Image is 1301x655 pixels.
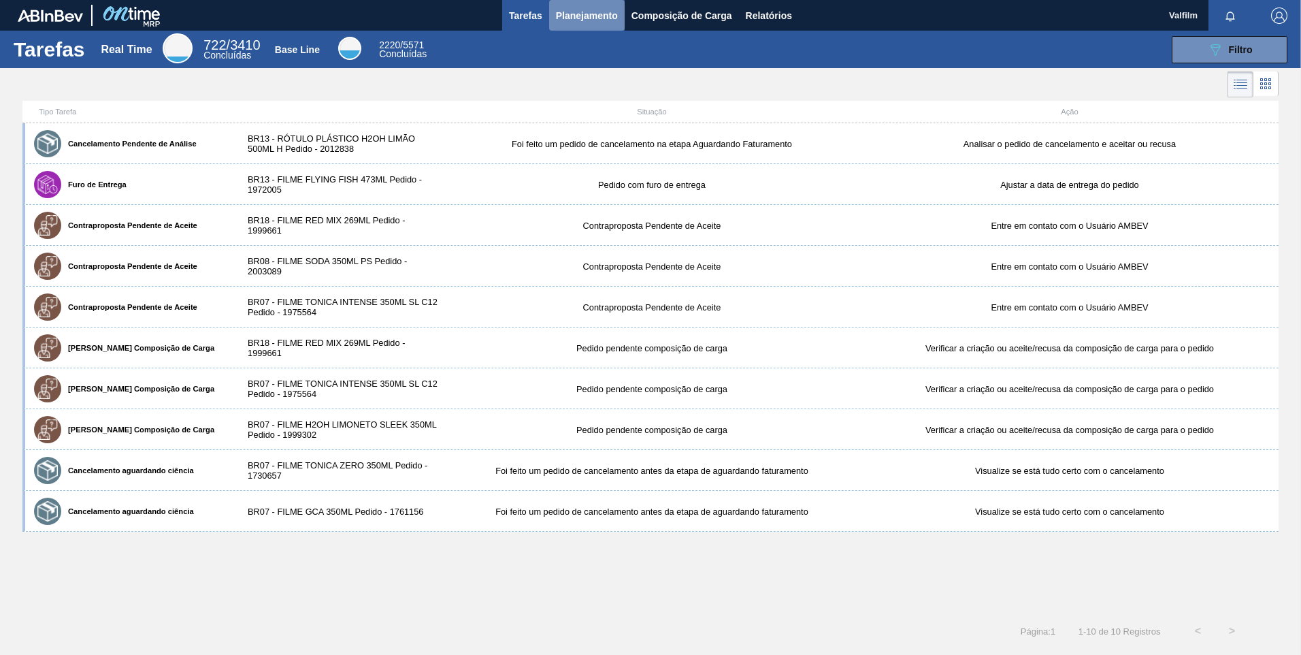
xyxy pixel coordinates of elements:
div: BR13 - FILME FLYING FISH 473ML Pedido - 1972005 [234,174,443,195]
label: Cancelamento Pendente de Análise [61,140,197,148]
label: Furo de Entrega [61,180,127,189]
img: TNhmsLtSVTkK8tSr43FrP2fwEKptu5GPRR3wAAAABJRU5ErkJggg== [18,10,83,22]
div: Real Time [101,44,152,56]
div: Pedido pendente composição de carga [443,343,861,353]
div: Foi feito um pedido de cancelamento antes da etapa de aguardando faturamento [443,507,861,517]
div: Ajustar a data de entrega do pedido [861,180,1279,190]
span: 722 [203,37,226,52]
label: Contraproposta Pendente de Aceite [61,303,197,311]
div: Analisar o pedido de cancelamento e aceitar ou recusa [861,139,1279,149]
span: / 5571 [379,39,424,50]
button: Notificações [1208,6,1252,25]
div: Base Line [338,37,361,60]
div: BR07 - FILME H2OH LIMONETO SLEEK 350ML Pedido - 1999302 [234,419,443,440]
div: Ação [861,108,1279,116]
div: Real Time [203,39,260,60]
div: BR07 - FILME TONICA INTENSE 350ML SL C12 Pedido - 1975564 [234,297,443,317]
span: 1 - 10 de 10 Registros [1076,626,1160,637]
div: Verificar a criação ou aceite/recusa da composição de carga para o pedido [861,343,1279,353]
div: Verificar a criação ou aceite/recusa da composição de carga para o pedido [861,384,1279,394]
div: Visão em Lista [1228,71,1253,97]
span: Concluídas [379,48,427,59]
button: < [1181,614,1215,648]
div: BR07 - FILME GCA 350ML Pedido - 1761156 [234,507,443,517]
span: Página : 1 [1021,626,1055,637]
div: BR07 - FILME TONICA INTENSE 350ML SL C12 Pedido - 1975564 [234,379,443,399]
button: Filtro [1172,36,1287,63]
h1: Tarefas [14,42,85,57]
span: Concluídas [203,50,251,61]
div: BR13 - RÓTULO PLÁSTICO H2OH LIMÃO 500ML H Pedido - 2012838 [234,133,443,154]
div: Base Line [275,44,320,55]
div: Pedido pendente composição de carga [443,384,861,394]
span: 2220 [379,39,400,50]
span: / 3410 [203,37,260,52]
div: BR18 - FILME RED MIX 269ML Pedido - 1999661 [234,215,443,236]
span: Relatórios [746,7,792,24]
button: > [1215,614,1249,648]
div: Pedido pendente composição de carga [443,425,861,435]
div: Contraproposta Pendente de Aceite [443,261,861,272]
div: Entre em contato com o Usuário AMBEV [861,302,1279,313]
label: Cancelamento aguardando ciência [61,466,194,475]
div: Tipo Tarefa [25,108,234,116]
div: Real Time [163,33,193,63]
div: Foi feito um pedido de cancelamento na etapa Aguardando Faturamento [443,139,861,149]
label: Contraproposta Pendente de Aceite [61,221,197,229]
div: Base Line [379,41,427,59]
label: Cancelamento aguardando ciência [61,507,194,515]
label: Contraproposta Pendente de Aceite [61,262,197,270]
div: Contraproposta Pendente de Aceite [443,302,861,313]
label: [PERSON_NAME] Composição de Carga [61,385,214,393]
span: Filtro [1229,44,1253,55]
div: BR08 - FILME SODA 350ML PS Pedido - 2003089 [234,256,443,276]
div: BR07 - FILME TONICA ZERO 350ML Pedido - 1730657 [234,460,443,481]
div: Pedido com furo de entrega [443,180,861,190]
div: Situação [443,108,861,116]
div: Foi feito um pedido de cancelamento antes da etapa de aguardando faturamento [443,466,861,476]
span: Tarefas [509,7,542,24]
label: [PERSON_NAME] Composição de Carga [61,344,214,352]
label: [PERSON_NAME] Composição de Carga [61,426,214,434]
div: Visualize se está tudo certo com o cancelamento [861,466,1279,476]
div: BR18 - FILME RED MIX 269ML Pedido - 1999661 [234,338,443,358]
div: Visão em Cards [1253,71,1279,97]
div: Entre em contato com o Usuário AMBEV [861,261,1279,272]
div: Entre em contato com o Usuário AMBEV [861,221,1279,231]
span: Composição de Carga [631,7,732,24]
div: Visualize se está tudo certo com o cancelamento [861,507,1279,517]
div: Contraproposta Pendente de Aceite [443,221,861,231]
div: Verificar a criação ou aceite/recusa da composição de carga para o pedido [861,425,1279,435]
img: Logout [1271,7,1287,24]
span: Planejamento [556,7,618,24]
